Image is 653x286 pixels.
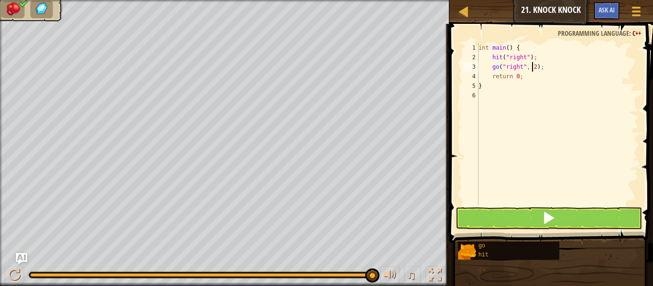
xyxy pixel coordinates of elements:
span: C++ [632,29,641,38]
span: hit [479,252,489,258]
span: Ask AI [599,5,615,14]
button: Ask AI [594,2,620,20]
div: 6 [463,91,479,100]
li: Hit the crates. [1,0,24,18]
div: 3 [463,62,479,72]
button: ♫ [404,266,421,286]
div: 2 [463,53,479,62]
span: ♫ [406,268,416,282]
button: Ask AI [16,253,27,265]
button: Shift+Enter: Run current code. [456,207,642,229]
button: Show game menu [624,2,648,24]
span: Programming language [558,29,629,38]
div: 1 [463,43,479,53]
button: Ctrl + P: Play [5,266,24,286]
div: 4 [463,72,479,81]
button: Adjust volume [381,266,400,286]
button: Toggle fullscreen [425,266,445,286]
li: Collect the gems. [30,0,53,18]
img: portrait.png [458,243,476,261]
div: 5 [463,81,479,91]
span: : [629,29,632,38]
span: go [479,243,485,249]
